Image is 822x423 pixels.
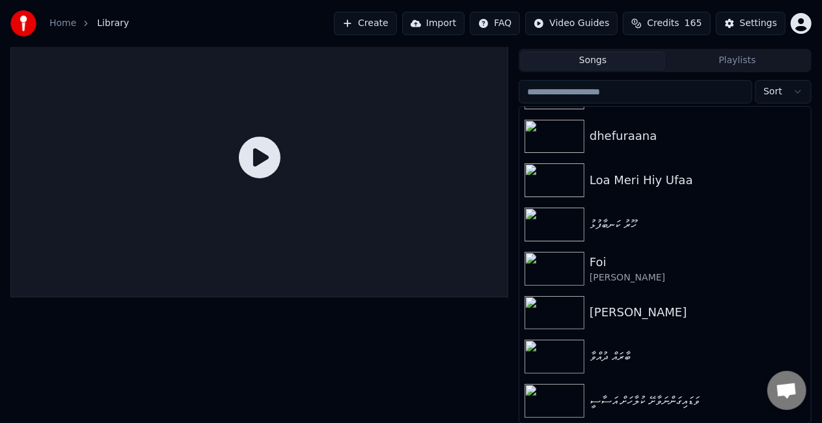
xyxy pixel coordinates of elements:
[590,392,793,410] div: ވަޑައިގަންނަވާށޭ ކުލާހަށް އަސާސީ
[740,17,777,30] div: Settings
[590,348,806,366] div: ބާރައް ދުއްވާ
[521,51,665,70] button: Songs
[97,17,129,30] span: Library
[590,303,806,321] div: [PERSON_NAME]
[402,12,465,35] button: Import
[665,51,810,70] button: Playlists
[10,10,36,36] img: youka
[590,127,806,145] div: dhefuraana
[334,12,397,35] button: Create
[623,12,710,35] button: Credits165
[49,17,76,30] a: Home
[685,17,702,30] span: 165
[767,371,806,410] a: Open chat
[590,271,806,284] div: [PERSON_NAME]
[647,17,679,30] span: Credits
[525,12,618,35] button: Video Guides
[470,12,520,35] button: FAQ
[716,12,786,35] button: Settings
[49,17,129,30] nav: breadcrumb
[763,85,782,98] span: Sort
[590,215,806,234] div: ހޫރު ކަނބާފުޅު
[590,171,806,189] div: Loa Meri Hiy Ufaa
[590,253,806,271] div: Foi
